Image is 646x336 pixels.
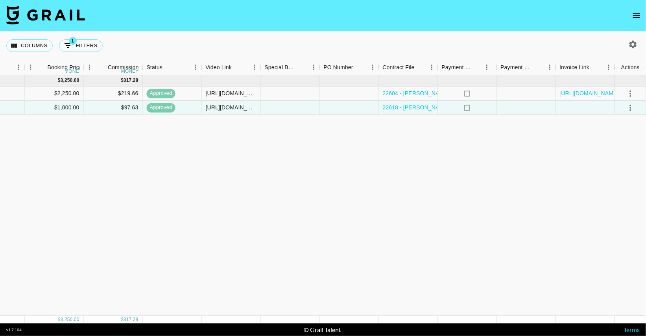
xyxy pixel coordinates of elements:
a: 22604 - [PERSON_NAME] [PERSON_NAME] Organics - [DATE].pdf [383,89,554,97]
button: Sort [162,62,173,73]
button: Select columns [6,39,53,52]
div: $ [58,316,61,323]
div: Special Booking Type [261,60,320,75]
div: $ [58,77,61,84]
div: Video Link [206,60,232,75]
div: Booking Price [48,60,82,75]
button: Menu [308,61,320,73]
img: Grail Talent [6,6,85,24]
a: 22618 - [PERSON_NAME] [PERSON_NAME] - Lumineux - [DATE].pdf [383,103,559,111]
div: $219.66 [84,87,143,101]
button: Sort [37,62,48,73]
span: 1 [69,37,77,45]
button: Menu [544,61,556,73]
button: Menu [190,61,202,73]
button: open drawer [629,8,644,24]
div: $ [121,77,124,84]
a: Terms [624,326,640,333]
div: 3,250.00 [61,316,79,323]
div: money [65,69,82,74]
div: $2,250.00 [25,87,84,101]
button: Show filters [59,39,103,52]
div: 317.28 [124,316,138,323]
div: Actions [621,60,640,75]
button: Sort [2,62,13,73]
button: Sort [473,62,484,73]
button: Menu [603,61,615,73]
div: PO Number [324,60,353,75]
div: Payment Sent [438,60,497,75]
span: approved [147,104,175,111]
button: Sort [232,62,243,73]
button: Menu [84,61,96,73]
div: Invoice Link [560,60,590,75]
div: © Grail Talent [304,326,341,334]
button: Sort [589,62,600,73]
div: v 1.7.104 [6,327,22,332]
div: money [121,69,139,74]
div: $97.63 [84,101,143,115]
button: Menu [367,61,379,73]
span: approved [147,90,175,97]
div: Video Link [202,60,261,75]
a: [URL][DOMAIN_NAME] [560,89,619,97]
div: $ [121,316,124,323]
div: Commission [108,60,139,75]
div: Payment Sent Date [497,60,556,75]
button: Sort [97,62,108,73]
button: Menu [25,61,37,73]
div: Payment Sent Date [501,60,533,75]
div: PO Number [320,60,379,75]
div: https://www.instagram.com/stories/camiiwadee/3730519311958995496/?utm_source=ig_story_item_share&... [206,103,257,111]
button: select merge strategy [624,87,637,100]
button: Sort [533,62,544,73]
div: Contract File [379,60,438,75]
button: Menu [426,61,438,73]
div: 317.28 [124,77,138,84]
button: Menu [13,61,25,73]
div: Special Booking Type [265,60,297,75]
div: Contract File [383,60,415,75]
div: $1,000.00 [25,101,84,115]
button: Sort [415,62,426,73]
div: Invoice Link [556,60,615,75]
button: Menu [249,61,261,73]
div: Status [143,60,202,75]
div: Payment Sent [442,60,473,75]
button: Sort [353,62,364,73]
div: Status [147,60,163,75]
button: Sort [297,62,308,73]
div: 3,250.00 [61,77,79,84]
button: select merge strategy [624,101,637,114]
button: Menu [481,61,493,73]
div: https://www.instagram.com/stories/camiiwadee/3728247570218161338?utm_source=ig_story_item_share&i... [206,89,257,97]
